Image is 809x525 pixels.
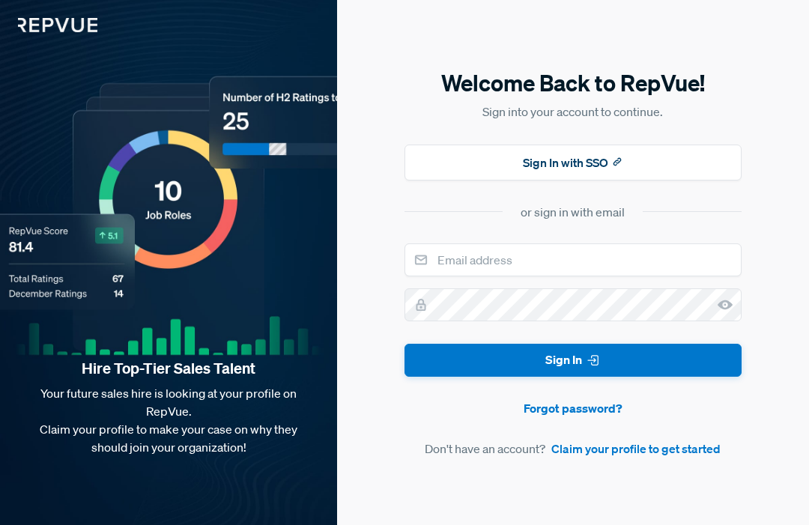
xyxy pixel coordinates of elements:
strong: Hire Top-Tier Sales Talent [24,359,313,378]
div: or sign in with email [521,203,625,221]
p: Your future sales hire is looking at your profile on RepVue. Claim your profile to make your case... [24,384,313,456]
h5: Welcome Back to RepVue! [404,67,742,99]
button: Sign In [404,344,742,377]
article: Don't have an account? [404,440,742,458]
button: Sign In with SSO [404,145,742,180]
input: Email address [404,243,742,276]
p: Sign into your account to continue. [404,103,742,121]
a: Forgot password? [404,399,742,417]
a: Claim your profile to get started [551,440,721,458]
